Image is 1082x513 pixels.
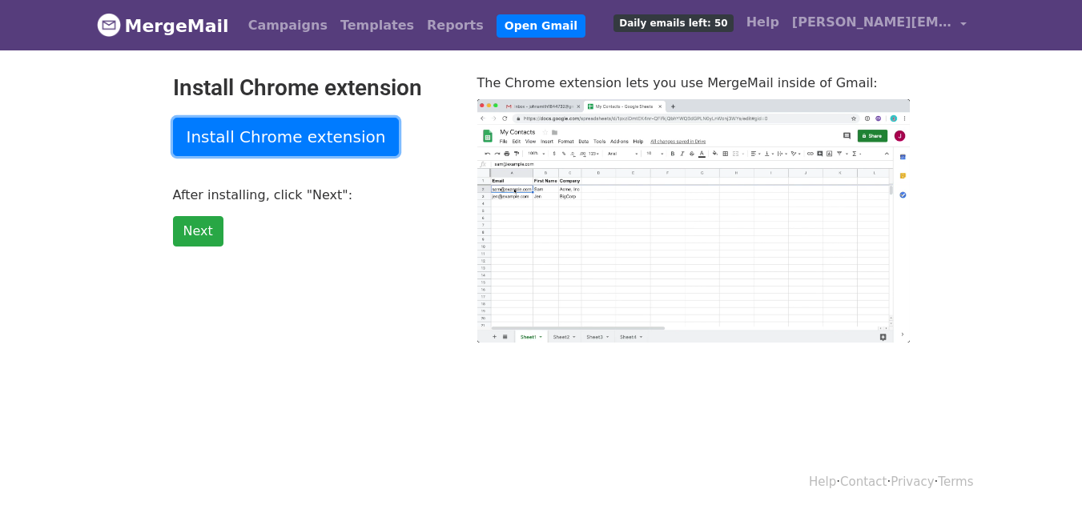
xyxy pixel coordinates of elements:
a: Privacy [891,475,934,489]
a: Contact [840,475,887,489]
a: Daily emails left: 50 [607,6,739,38]
a: MergeMail [97,9,229,42]
a: Terms [938,475,973,489]
a: Templates [334,10,420,42]
a: Next [173,216,223,246]
p: After installing, click "Next": [173,186,453,203]
span: Daily emails left: 50 [613,14,733,32]
img: MergeMail logo [97,13,121,37]
a: Reports [420,10,490,42]
a: Help [740,6,786,38]
a: Open Gmail [497,14,585,38]
a: Campaigns [242,10,334,42]
a: Install Chrome extension [173,118,400,156]
iframe: Chat Widget [1002,436,1082,513]
h2: Install Chrome extension [173,74,453,102]
span: [PERSON_NAME][EMAIL_ADDRESS][DOMAIN_NAME] [792,13,952,32]
a: Help [809,475,836,489]
p: The Chrome extension lets you use MergeMail inside of Gmail: [477,74,910,91]
a: [PERSON_NAME][EMAIL_ADDRESS][DOMAIN_NAME] [786,6,973,44]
